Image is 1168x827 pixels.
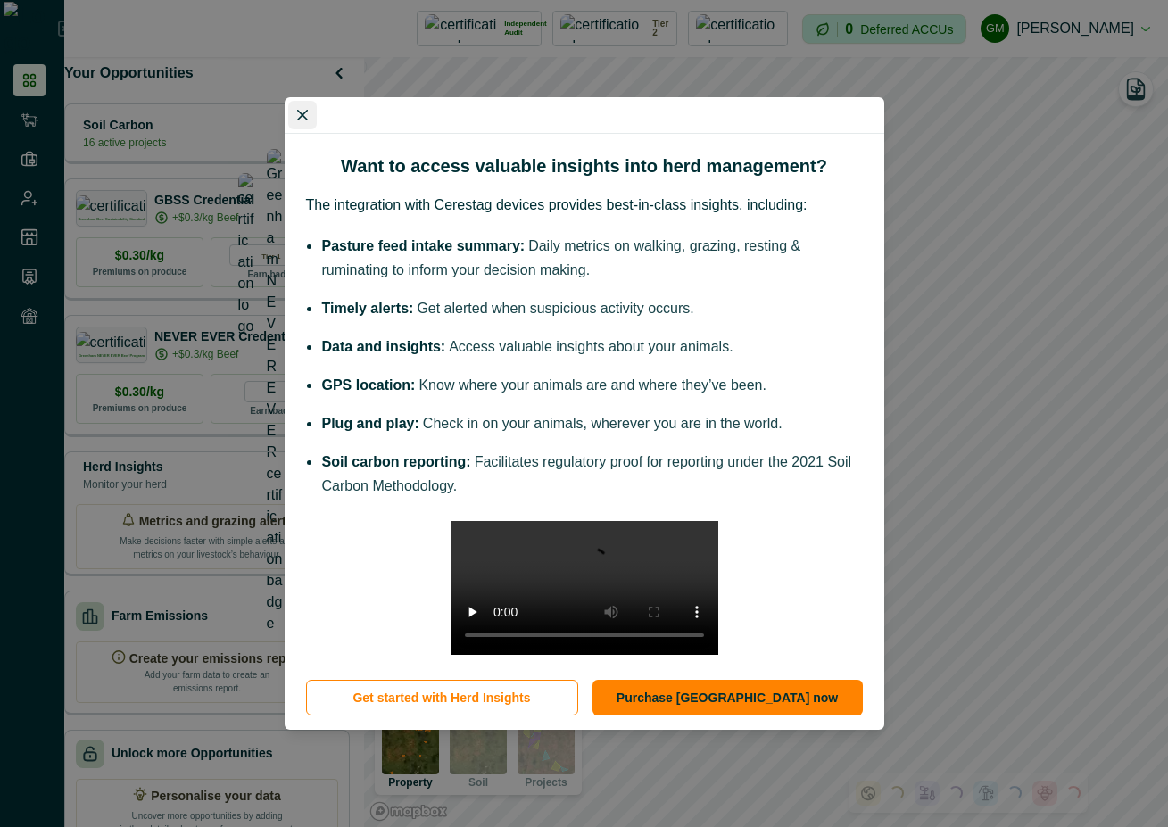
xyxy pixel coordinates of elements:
[322,339,446,354] span: Data and insights:
[322,416,419,431] span: Plug and play:
[322,238,526,253] span: Pasture feed intake summary:
[417,301,693,316] span: Get alerted when suspicious activity occurs.
[306,680,578,715] button: Get started with Herd Insights
[322,301,414,316] span: Timely alerts:
[592,680,863,715] a: Purchase [GEOGRAPHIC_DATA] now
[322,238,801,277] span: Daily metrics on walking, grazing, resting & ruminating to inform your decision making.
[418,377,766,393] span: Know where your animals are and where they’ve been.
[423,416,783,431] span: Check in on your animals, wherever you are in the world.
[306,155,863,177] h2: Want to access valuable insights into herd management?
[288,101,317,129] button: Close
[322,454,852,493] span: Facilitates regulatory proof for reporting under the 2021 Soil Carbon Methodology.
[322,454,471,469] span: Soil carbon reporting:
[322,377,416,393] span: GPS location:
[449,339,733,354] span: Access valuable insights about your animals.
[306,194,863,216] p: The integration with Cerestag devices provides best-in-class insights, including:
